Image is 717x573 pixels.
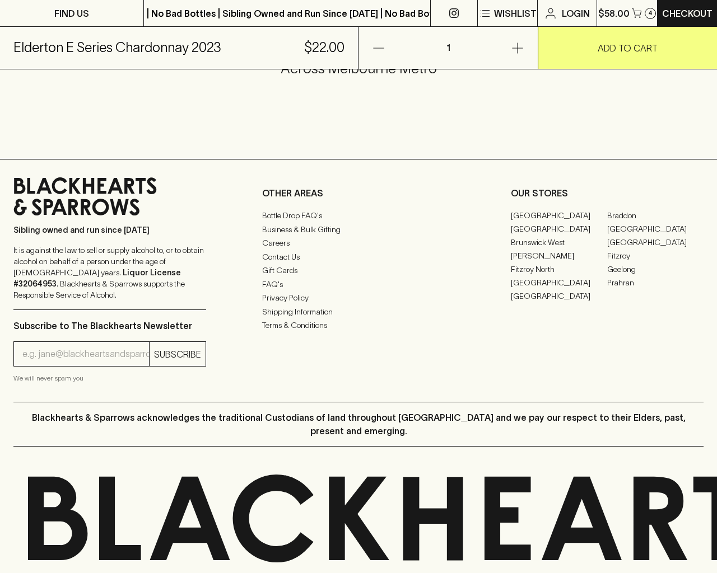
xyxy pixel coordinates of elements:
[511,289,607,303] a: [GEOGRAPHIC_DATA]
[607,236,704,249] a: [GEOGRAPHIC_DATA]
[662,7,713,20] p: Checkout
[511,209,607,222] a: [GEOGRAPHIC_DATA]
[538,27,717,69] button: ADD TO CART
[598,7,630,20] p: $58.00
[13,224,206,236] p: Sibling owned and run since [DATE]
[262,250,455,264] a: Contact Us
[262,223,455,236] a: Business & Bulk Gifting
[435,27,462,69] p: 1
[262,209,455,223] a: Bottle Drop FAQ's
[511,276,607,289] a: [GEOGRAPHIC_DATA]
[22,411,695,438] p: Blackhearts & Sparrows acknowledges the traditional Custodians of land throughout [GEOGRAPHIC_DAT...
[262,278,455,291] a: FAQ's
[154,347,201,361] p: SUBSCRIBE
[262,186,455,200] p: OTHER AREAS
[262,264,455,278] a: Gift Cards
[13,39,221,57] h5: Elderton E Series Chardonnay 2023
[511,222,607,236] a: [GEOGRAPHIC_DATA]
[607,249,704,262] a: Fitzroy
[150,342,206,366] button: SUBSCRIBE
[304,39,344,57] h5: $22.00
[262,237,455,250] a: Careers
[13,319,206,332] p: Subscribe to The Blackhearts Newsletter
[607,276,704,289] a: Prahran
[607,262,704,276] a: Geelong
[511,236,607,249] a: Brunswick West
[511,249,607,262] a: [PERSON_NAME]
[562,7,590,20] p: Login
[54,7,89,20] p: FIND US
[262,319,455,332] a: Terms & Conditions
[598,41,658,55] p: ADD TO CART
[262,292,455,305] a: Privacy Policy
[494,7,537,20] p: Wishlist
[13,373,206,384] p: We will never spam you
[262,305,455,318] a: Shipping Information
[511,262,607,276] a: Fitzroy North
[22,345,149,363] input: e.g. jane@blackheartsandsparrows.com.au
[607,209,704,222] a: Braddon
[649,10,652,16] p: 4
[511,186,704,200] p: OUR STORES
[13,245,206,300] p: It is against the law to sell or supply alcohol to, or to obtain alcohol on behalf of a person un...
[607,222,704,236] a: [GEOGRAPHIC_DATA]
